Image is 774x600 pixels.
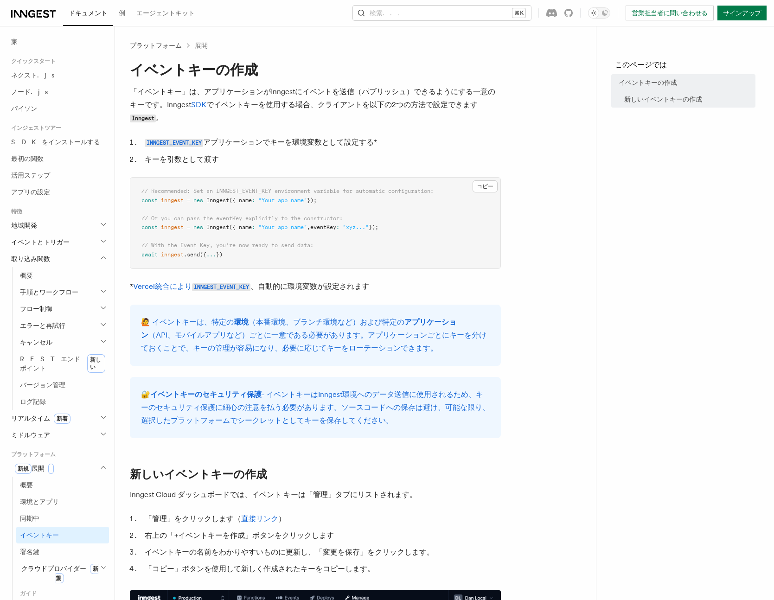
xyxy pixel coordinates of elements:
font: 「イベントキー」は、アプリケーションがInngestにイベントを送信（パブリッシュ）できるようにする一意のキーです。Inngest [130,87,495,109]
a: SDK [191,100,206,109]
font: 営業担当者に問い合わせる [632,9,708,17]
a: イベントキーの作成 [615,74,755,91]
font: プラットフォーム [130,42,182,49]
span: ... [206,251,216,258]
a: SDKをインストールする [7,134,109,150]
a: サインアップ [717,6,767,20]
span: : [252,197,255,204]
font: ログ記録 [20,398,46,405]
span: inngest [161,224,184,230]
a: 概要 [16,477,109,493]
span: new [193,224,203,230]
a: ノード.js [7,83,109,100]
font: ノード.js [11,88,48,96]
a: 営業担当者に問い合わせる [626,6,714,20]
font: エラーと再試行 [20,322,65,329]
button: フロー制御 [16,300,109,317]
font: 活用ステップ [11,172,50,179]
span: , [307,224,310,230]
button: ミドルウェア [7,427,109,443]
button: キャンセル [16,334,109,351]
span: : [252,224,255,230]
font: 🙋 イベントキーは、特定の [141,318,234,326]
font: （API、モバイルアプリなど）ごとに一意である必要があります。アプリケーションごとにキーを分けておくことで、キーの管理が容易になり、必要に応じてキーをローテーションできます。 [141,331,486,352]
font: 家 [11,38,18,45]
a: 展開 [195,41,208,50]
font: 、自動的に環境変数が [250,282,325,291]
font: イベントとトリガー [11,238,70,246]
font: ガイド [20,590,37,597]
font: RESTエンドポイント [20,355,80,372]
span: // Recommended: Set an INNGEST_EVENT_KEY environment variable for automatic configuration: [141,188,434,194]
span: }) [216,251,223,258]
button: 新規展開 [7,460,109,477]
font: Inngest Cloud ダッシュボードでは、イベント キーは「管理」タブにリストされます。 [130,490,417,499]
font: キーを引数として渡す [145,155,219,164]
a: 同期中 [16,510,109,527]
font: エージェントキット [136,9,195,17]
font: 取り込み関数 [11,255,50,262]
font: キャンセル [20,338,52,346]
font: 概要 [20,272,33,279]
a: RESTエンドポイント新しい [16,351,109,377]
button: リアルタイム新着 [7,410,109,427]
span: = [187,197,190,204]
font: ） [278,514,286,523]
font: キーを環境変数として設定する* [270,138,377,147]
font: でイベントキーを使用する場合、クライアントを以下の2つの方法で設定できます [206,100,478,109]
font: フロー制御 [20,305,52,313]
a: イベントキー [16,527,109,543]
a: ドキュメント [63,3,113,26]
span: ({ [200,251,206,258]
a: アプリの設定 [7,184,109,200]
div: 取り込み関数 [7,267,109,410]
font: イベントキーの名前をわかりやすいものに更新し、「変更を保存」をクリックします。 [145,548,434,556]
a: ネクスト.js [7,67,109,83]
font: イベントキー [20,531,59,539]
span: inngest [161,251,184,258]
font: 検索... [370,9,405,17]
button: クラウドプロバイダー新規 [16,560,109,586]
font: パイソン [11,105,37,112]
a: INNGEST_EVENT_KEY [145,138,203,147]
font: - イベントキーはInngest環境へのデータ送信に使用されるため、キーのセキュリティ保護に細心の注意を払う必要があります。ソースコードへの保存は避け、可能な限り、選択したプラットフォームでシー... [141,390,490,425]
span: "Your app name" [258,224,307,230]
a: 署名鍵 [16,543,109,560]
font: 概要 [20,481,33,489]
font: プラットフォーム [11,451,56,458]
font: ミドルウェア [11,431,50,439]
span: Inngest [206,197,229,204]
a: エージェントキット [131,3,200,25]
a: 概要 [16,267,109,284]
font: 新しい [90,357,101,370]
kbd: ⌘K [512,8,525,18]
code: Inngest [130,115,156,122]
font: 。 [156,113,163,122]
a: 家 [7,33,109,50]
font: （本番環境、ブランチ環境など）および特定の [249,318,404,326]
a: パイソン [7,100,109,117]
font: 展開 [195,42,208,49]
span: new [193,197,203,204]
code: INNGEST_EVENT_KEY [145,139,203,147]
button: 地域開発 [7,217,109,234]
span: const [141,224,158,230]
font: 署名鍵 [20,548,39,555]
font: 例 [119,9,125,17]
font: 新しいイベントキーの作成 [624,96,702,103]
font: 展開 [32,465,45,472]
font: 新しいイベントキーの作成 [130,467,267,481]
font: ドキュメント [69,9,108,17]
span: Inngest [206,224,229,230]
font: 同期中 [20,515,39,522]
a: 新しいイベントキーの作成 [620,91,755,108]
a: 活用ステップ [7,167,109,184]
span: inngest [161,197,184,204]
span: "Your app name" [258,197,307,204]
span: ({ name [229,197,252,204]
span: const [141,197,158,204]
a: ログ記録 [16,393,109,410]
a: Vercel統合により [133,282,192,291]
font: 右上の「+イベントキーを作成」ボタンをクリックします [145,531,334,540]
